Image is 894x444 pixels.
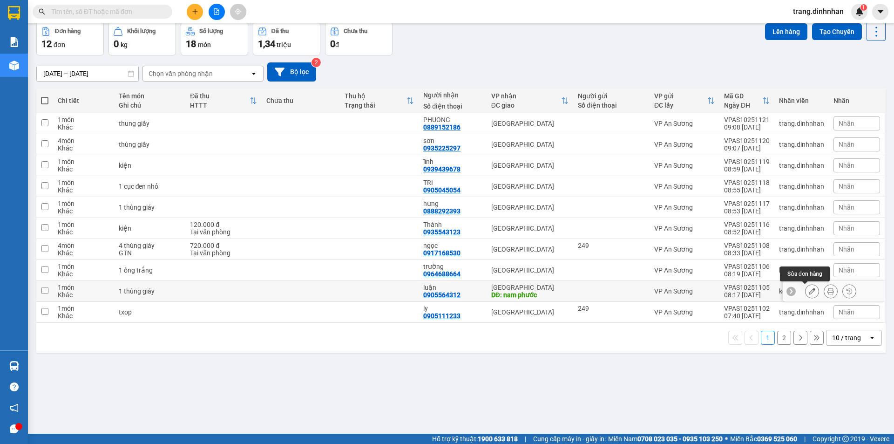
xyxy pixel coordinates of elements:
div: Người gửi [578,92,645,100]
input: Select a date range. [37,66,138,81]
th: Toggle SortBy [650,89,719,113]
div: VPAS10251118 [724,179,770,186]
div: 1 món [58,116,109,123]
div: GTN [119,249,181,257]
span: search [39,8,45,15]
button: Số lượng18món [181,22,248,55]
div: 1 món [58,284,109,291]
div: 1 món [58,158,109,165]
span: Nhãn [839,266,854,274]
button: Đã thu1,34 triệu [253,22,320,55]
div: [GEOGRAPHIC_DATA] [491,266,569,274]
img: solution-icon [9,37,19,47]
img: logo-vxr [8,6,20,20]
div: VPAS10251120 [724,137,770,144]
span: 1,34 [258,38,275,49]
div: 0935225297 [423,144,461,152]
span: trang.dinhnhan [786,6,851,17]
div: 4 thùng giáy [119,242,181,249]
div: Người nhận [423,91,482,99]
button: Đơn hàng12đơn [36,22,104,55]
div: [GEOGRAPHIC_DATA] [491,141,569,148]
div: VPAS10251117 [724,200,770,207]
div: 0888292393 [423,207,461,215]
div: Khối lượng [127,28,156,34]
th: Toggle SortBy [719,89,774,113]
div: Đã thu [271,28,289,34]
div: VP An Sương [654,183,715,190]
div: Chưa thu [266,97,336,104]
span: Miền Bắc [730,434,797,444]
div: [GEOGRAPHIC_DATA] [491,225,569,232]
th: Toggle SortBy [340,89,419,113]
strong: 0708 023 035 - 0935 103 250 [637,435,723,443]
img: icon-new-feature [855,7,864,16]
div: 08:55 [DATE] [724,186,770,194]
div: VP gửi [654,92,707,100]
svg: open [250,70,257,77]
div: ĐC lấy [654,102,707,109]
span: 12 [41,38,52,49]
div: Tên món [119,92,181,100]
div: HTTT [190,102,250,109]
div: 1 thùng giáy [119,287,181,295]
span: caret-down [876,7,885,16]
span: triệu [277,41,291,48]
span: Hỗ trợ kỹ thuật: [432,434,518,444]
span: file-add [213,8,220,15]
div: 0905045054 [423,186,461,194]
button: Lên hàng [765,23,807,40]
div: 0939439678 [423,165,461,173]
div: 09:07 [DATE] [724,144,770,152]
div: Thành [423,221,482,228]
div: Mã GD [724,92,762,100]
div: Chưa thu [344,28,367,34]
span: kg [121,41,128,48]
div: ken.dinhnhan [779,287,824,295]
div: DĐ: nam phước [491,291,569,299]
div: thung giấy [119,120,181,127]
span: question-circle [10,383,19,391]
span: message [10,424,19,433]
div: 0889152186 [423,123,461,131]
button: Chưa thu0đ [325,22,393,55]
span: environment [5,52,11,58]
div: lĩnh [423,158,482,165]
th: Toggle SortBy [185,89,262,113]
sup: 2 [312,58,321,67]
li: VP VP An Sương [5,40,64,50]
div: txop [119,308,181,316]
div: Khác [58,312,109,320]
div: VPAS10251106 [724,263,770,270]
div: luận [423,284,482,291]
div: 249 [578,242,645,249]
div: [GEOGRAPHIC_DATA] [491,162,569,169]
div: 0905111233 [423,312,461,320]
div: VPAS10251121 [724,116,770,123]
div: 1 món [58,305,109,312]
div: 249 [578,305,645,312]
div: 0917168530 [423,249,461,257]
div: 1 ống trắng [119,266,181,274]
div: Khác [58,123,109,131]
div: VP nhận [491,92,561,100]
div: Khác [58,144,109,152]
sup: 1 [860,4,867,11]
div: Nhân viên [779,97,824,104]
div: TRI [423,179,482,186]
div: Thu hộ [345,92,406,100]
div: VP An Sương [654,287,715,295]
div: 09:08 [DATE] [724,123,770,131]
div: Khác [58,165,109,173]
div: Sửa đơn hàng [780,266,830,281]
span: Nhãn [839,141,854,148]
div: VP An Sương [654,162,715,169]
div: 08:19 [DATE] [724,270,770,278]
div: 1 món [58,263,109,270]
div: Khác [58,228,109,236]
b: 39/4A Quốc Lộ 1A - [GEOGRAPHIC_DATA] - An Sương - [GEOGRAPHIC_DATA] [5,51,62,110]
div: 07:40 [DATE] [724,312,770,320]
li: [PERSON_NAME] [5,5,135,22]
button: file-add [209,4,225,20]
span: 18 [186,38,196,49]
